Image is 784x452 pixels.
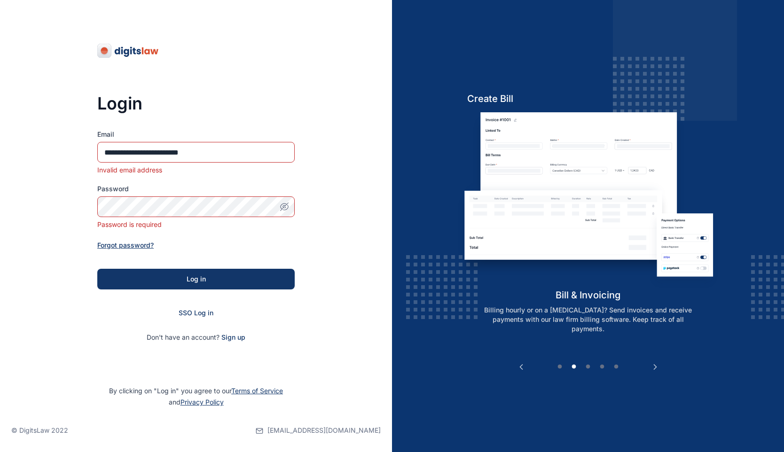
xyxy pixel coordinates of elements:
span: and [169,398,224,406]
div: Invalid email address [97,165,295,175]
a: Forgot password? [97,241,154,249]
a: Terms of Service [231,387,283,395]
a: SSO Log in [179,309,213,317]
button: 4 [597,362,607,372]
p: Billing hourly or on a [MEDICAL_DATA]? Send invoices and receive payments with our law firm billi... [468,305,708,334]
p: Don't have an account? [97,333,295,342]
div: Password is required [97,220,295,229]
p: © DigitsLaw 2022 [11,426,68,435]
h5: bill & invoicing [458,288,719,302]
button: 1 [555,362,564,372]
img: digitslaw-logo [97,43,159,58]
button: Log in [97,269,295,289]
p: By clicking on "Log in" you agree to our [11,385,381,408]
div: Log in [112,274,280,284]
img: bill-and-invoicin [458,112,719,288]
button: 2 [569,362,579,372]
label: Email [97,130,295,139]
h5: Create Bill [458,92,719,105]
h3: Login [97,94,295,113]
span: [EMAIL_ADDRESS][DOMAIN_NAME] [267,426,381,435]
a: Sign up [221,333,245,341]
button: 3 [583,362,593,372]
a: Privacy Policy [180,398,224,406]
button: Next [651,362,660,372]
button: 5 [612,362,621,372]
button: Previous [517,362,526,372]
label: Password [97,184,295,194]
span: Sign up [221,333,245,342]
